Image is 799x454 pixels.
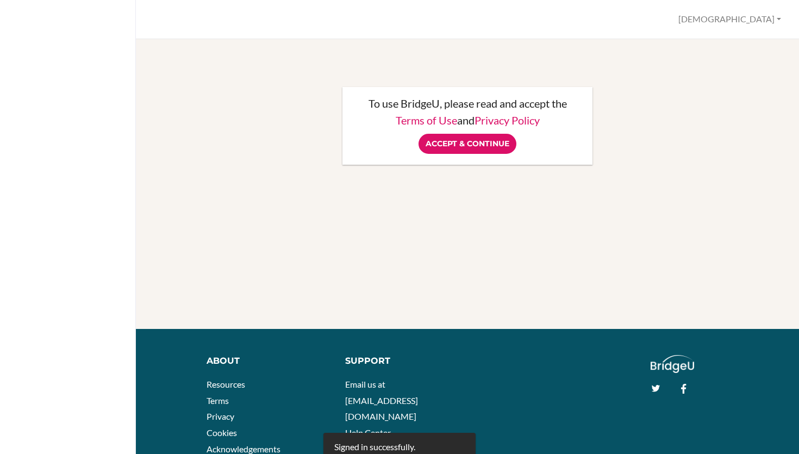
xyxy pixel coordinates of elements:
a: Privacy [207,411,234,421]
p: To use BridgeU, please read and accept the [353,98,582,109]
a: Email us at [EMAIL_ADDRESS][DOMAIN_NAME] [345,379,418,421]
div: Signed in successfully. [334,441,415,453]
a: Terms of Use [396,114,457,127]
a: Resources [207,379,245,389]
a: Privacy Policy [475,114,540,127]
a: Terms [207,395,229,406]
a: Help Center [345,427,391,438]
div: About [207,355,329,368]
p: and [353,115,582,126]
a: Cookies [207,427,237,438]
input: Accept & Continue [419,134,516,154]
img: logo_white@2x-f4f0deed5e89b7ecb1c2cc34c3e3d731f90f0f143d5ea2071677605dd97b5244.png [651,355,695,373]
button: [DEMOGRAPHIC_DATA] [673,9,786,29]
div: Support [345,355,459,368]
